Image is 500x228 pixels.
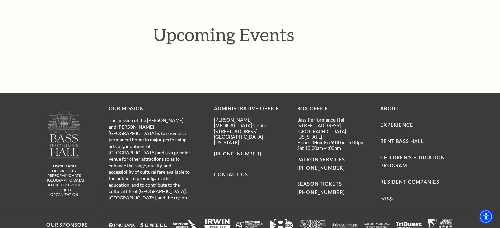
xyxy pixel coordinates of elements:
p: SEASON TICKETS [PHONE_NUMBER] [297,172,370,197]
h1: Upcoming Events [153,24,454,51]
a: About [380,106,399,111]
p: [PERSON_NAME][MEDICAL_DATA] Center [214,117,287,129]
p: OUR MISSION [109,105,191,113]
p: PATRON SERVICES [PHONE_NUMBER] [297,156,370,172]
div: Accessibility Menu [479,209,493,224]
a: Children's Education Program [380,155,445,169]
p: The mission of the [PERSON_NAME] and [PERSON_NAME][GEOGRAPHIC_DATA] is to serve as a permanent ho... [109,117,191,201]
p: [STREET_ADDRESS] [297,123,370,128]
p: Hours: Mon-Fri 9:00am-5:00pm, Sat 10:00am-4:00pm [297,140,370,151]
p: [STREET_ADDRESS] [214,129,287,134]
a: Resident Companies [380,179,439,185]
p: Bass Performance Hall [297,117,370,123]
p: [GEOGRAPHIC_DATA][US_STATE] [297,129,370,140]
a: Experience [380,122,413,128]
p: BOX OFFICE [297,105,370,113]
p: Administrative Office [214,105,287,113]
img: owned and operated by Performing Arts Fort Worth, A NOT-FOR-PROFIT 501(C)3 ORGANIZATION [47,110,81,158]
p: [PHONE_NUMBER] [214,150,287,158]
p: owned and operated by Performing Arts [GEOGRAPHIC_DATA], A NOT-FOR-PROFIT 501(C)3 ORGANIZATION [47,164,82,197]
a: Contact Us [214,172,248,177]
a: Rent Bass Hall [380,138,424,144]
p: [GEOGRAPHIC_DATA][US_STATE] [214,134,287,146]
a: FAQs [380,196,394,201]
